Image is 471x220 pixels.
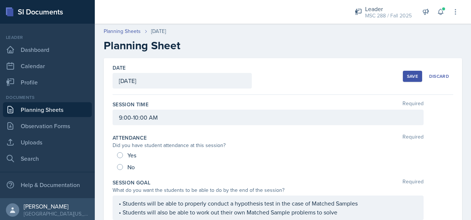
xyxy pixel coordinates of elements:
span: Required [402,134,424,141]
button: Discard [425,71,453,82]
a: Observation Forms [3,119,92,133]
a: Calendar [3,59,92,73]
button: Save [403,71,422,82]
span: Required [402,101,424,108]
p: • Students will also be able to work out their own Matched Sample problems to solve [119,208,417,217]
div: Help & Documentation [3,177,92,192]
span: No [127,163,135,171]
label: Attendance [113,134,147,141]
p: 9:00-10:00 AM [119,113,417,122]
div: [DATE] [151,27,166,35]
h2: Planning Sheet [104,39,462,52]
a: Profile [3,75,92,90]
label: Session Time [113,101,148,108]
a: Dashboard [3,42,92,57]
div: Documents [3,94,92,101]
div: Did you have student attendance at this session? [113,141,424,149]
p: • Students will be able to properly conduct a hypothesis test in the case of Matched Samples [119,199,417,208]
div: Leader [3,34,92,41]
a: Planning Sheets [3,102,92,117]
div: [GEOGRAPHIC_DATA][US_STATE] in [GEOGRAPHIC_DATA] [24,210,89,217]
label: Session Goal [113,179,150,186]
a: Planning Sheets [104,27,141,35]
span: Yes [127,151,136,159]
div: [PERSON_NAME] [24,203,89,210]
a: Uploads [3,135,92,150]
div: Save [407,73,418,79]
div: Discard [429,73,449,79]
div: MSC 288 / Fall 2025 [365,12,412,20]
span: Required [402,179,424,186]
div: What do you want the students to be able to do by the end of the session? [113,186,424,194]
a: Search [3,151,92,166]
label: Date [113,64,126,71]
div: Leader [365,4,412,13]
